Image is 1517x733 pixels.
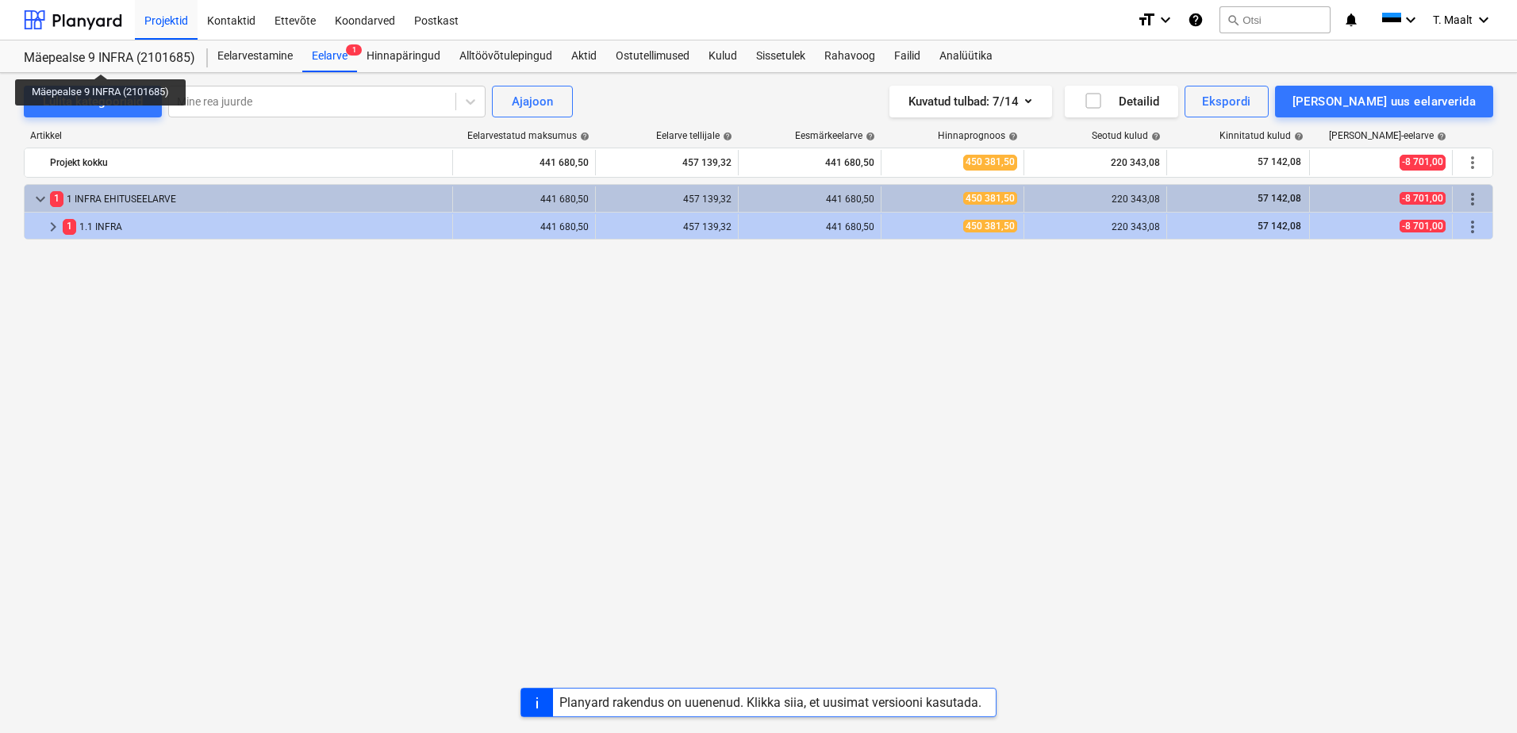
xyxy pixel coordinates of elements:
[559,695,981,710] div: Planyard rakendus on uuenenud. Klikka siia, et uusimat versiooni kasutada.
[1400,192,1446,205] span: -8 701,00
[602,150,732,175] div: 457 139,32
[24,50,189,67] div: Mäepealse 9 INFRA (2101685)
[745,221,874,232] div: 441 680,50
[492,86,573,117] button: Ajajoon
[1227,13,1239,26] span: search
[44,217,63,236] span: keyboard_arrow_right
[562,40,606,72] a: Aktid
[1185,86,1268,117] button: Ekspordi
[459,221,589,232] div: 441 680,50
[1463,217,1482,236] span: Rohkem tegevusi
[1434,132,1446,141] span: help
[50,150,446,175] div: Projekt kokku
[302,40,357,72] div: Eelarve
[745,194,874,205] div: 441 680,50
[459,150,589,175] div: 441 680,50
[50,191,63,206] span: 1
[963,220,1017,232] span: 450 381,50
[1031,194,1160,205] div: 220 343,08
[815,40,885,72] a: Rahavoog
[1065,86,1178,117] button: Detailid
[50,186,446,212] div: 1 INFRA EHITUSEELARVE
[1188,10,1204,29] i: Abikeskus
[1433,13,1473,26] span: T. Maalt
[745,150,874,175] div: 441 680,50
[1084,91,1159,112] div: Detailid
[43,91,143,112] div: Lülita kategooriaid
[24,86,162,117] button: Lülita kategooriaid
[747,40,815,72] a: Sissetulek
[346,44,362,56] span: 1
[24,130,454,141] div: Artikkel
[459,194,589,205] div: 441 680,50
[512,91,553,112] div: Ajajoon
[1400,155,1446,170] span: -8 701,00
[1031,221,1160,232] div: 220 343,08
[908,91,1033,112] div: Kuvatud tulbad : 7/14
[720,132,732,141] span: help
[938,130,1018,141] div: Hinnaprognoos
[1329,130,1446,141] div: [PERSON_NAME]-eelarve
[963,155,1017,170] span: 450 381,50
[1463,190,1482,209] span: Rohkem tegevusi
[795,130,875,141] div: Eesmärkeelarve
[1092,130,1161,141] div: Seotud kulud
[1401,10,1420,29] i: keyboard_arrow_down
[1156,10,1175,29] i: keyboard_arrow_down
[1400,220,1446,232] span: -8 701,00
[1343,10,1359,29] i: notifications
[1219,130,1304,141] div: Kinnitatud kulud
[1275,86,1493,117] button: [PERSON_NAME] uus eelarverida
[699,40,747,72] a: Kulud
[302,40,357,72] a: Eelarve1
[1291,132,1304,141] span: help
[63,214,446,240] div: 1.1 INFRA
[467,130,590,141] div: Eelarvestatud maksumus
[1474,10,1493,29] i: keyboard_arrow_down
[577,132,590,141] span: help
[1005,132,1018,141] span: help
[889,86,1052,117] button: Kuvatud tulbad:7/14
[1148,132,1161,141] span: help
[1202,91,1250,112] div: Ekspordi
[602,221,732,232] div: 457 139,32
[602,194,732,205] div: 457 139,32
[930,40,1002,72] a: Analüütika
[1292,91,1476,112] div: [PERSON_NAME] uus eelarverida
[606,40,699,72] a: Ostutellimused
[357,40,450,72] a: Hinnapäringud
[1256,221,1303,232] span: 57 142,08
[1137,10,1156,29] i: format_size
[450,40,562,72] a: Alltöövõtulepingud
[656,130,732,141] div: Eelarve tellijale
[1256,193,1303,204] span: 57 142,08
[208,40,302,72] a: Eelarvestamine
[885,40,930,72] a: Failid
[963,192,1017,205] span: 450 381,50
[63,219,76,234] span: 1
[1256,155,1303,169] span: 57 142,08
[31,190,50,209] span: keyboard_arrow_down
[1031,150,1160,175] div: 220 343,08
[1219,6,1331,33] button: Otsi
[862,132,875,141] span: help
[1463,153,1482,172] span: Rohkem tegevusi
